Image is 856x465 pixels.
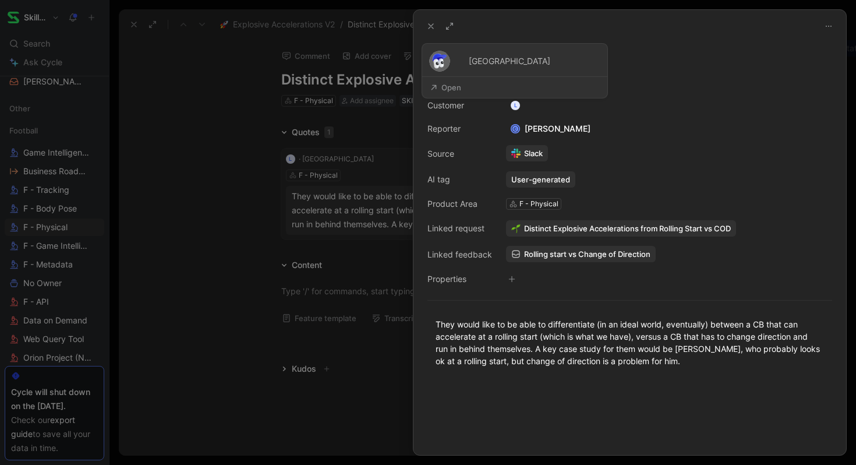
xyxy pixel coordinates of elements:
img: 🌱 [511,224,521,233]
div: Customer [427,98,492,112]
div: Linked request [427,221,492,235]
div: [PERSON_NAME] [506,122,595,136]
div: Source [427,147,492,161]
div: Reporter [427,122,492,136]
button: 🌱Distinct Explosive Accelerations from Rolling Start vs COD [506,220,736,237]
div: F - Physical [519,198,558,210]
div: Product Area [427,197,492,211]
div: They would like to be able to differentiate (in an ideal world, eventually) between a CB that can... [436,318,824,367]
img: avatar [430,51,450,72]
div: [PERSON_NAME] [506,52,832,66]
div: L [511,101,520,110]
a: Slack [506,145,548,161]
div: Properties [427,272,492,286]
div: [DATE] [506,75,832,89]
div: User-generated [511,174,570,185]
div: AI tag [427,172,492,186]
span: Rolling start vs Change of Direction [524,249,650,259]
button: Open [425,79,466,96]
button: [GEOGRAPHIC_DATA] [456,54,550,68]
a: Rolling start vs Change of Direction [506,246,656,262]
div: C [512,125,519,133]
div: Linked feedback [427,248,492,262]
span: Distinct Explosive Accelerations from Rolling Start vs COD [524,223,731,234]
img: betleicester.com [456,57,465,66]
